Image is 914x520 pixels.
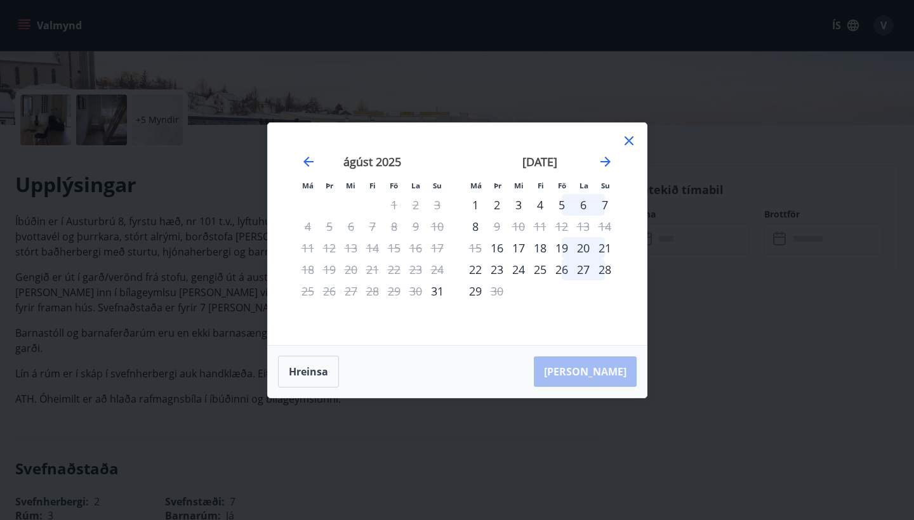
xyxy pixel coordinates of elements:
[405,259,427,280] td: Not available. laugardagur, 23. ágúst 2025
[573,194,594,216] div: 6
[514,181,524,190] small: Mi
[538,181,544,190] small: Fi
[508,216,529,237] td: Not available. miðvikudagur, 10. september 2025
[573,194,594,216] td: laugardagur, 6. september 2025
[319,280,340,302] td: Not available. þriðjudagur, 26. ágúst 2025
[319,259,340,280] td: Not available. þriðjudagur, 19. ágúst 2025
[580,181,588,190] small: La
[278,356,339,387] button: Hreinsa
[486,216,508,237] div: Aðeins útritun í boði
[486,194,508,216] td: þriðjudagur, 2. september 2025
[486,259,508,280] div: 23
[529,216,551,237] td: Not available. fimmtudagur, 11. september 2025
[465,194,486,216] div: 1
[411,181,420,190] small: La
[551,194,573,216] td: föstudagur, 5. september 2025
[319,216,340,237] td: Not available. þriðjudagur, 5. ágúst 2025
[427,194,448,216] td: Not available. sunnudagur, 3. ágúst 2025
[319,237,340,259] td: Not available. þriðjudagur, 12. ágúst 2025
[508,194,529,216] div: 3
[529,194,551,216] div: 4
[383,216,405,237] td: Not available. föstudagur, 8. ágúst 2025
[362,237,383,259] td: Not available. fimmtudagur, 14. ágúst 2025
[594,194,616,216] td: sunnudagur, 7. september 2025
[551,216,573,237] td: Not available. föstudagur, 12. september 2025
[340,237,362,259] td: Not available. miðvikudagur, 13. ágúst 2025
[297,259,319,280] td: Not available. mánudagur, 18. ágúst 2025
[465,280,486,302] td: mánudagur, 29. september 2025
[598,154,613,169] div: Move forward to switch to the next month.
[383,194,405,216] td: Not available. föstudagur, 1. ágúst 2025
[297,280,319,302] td: Not available. mánudagur, 25. ágúst 2025
[573,259,594,280] td: laugardagur, 27. september 2025
[369,181,376,190] small: Fi
[508,194,529,216] td: miðvikudagur, 3. september 2025
[594,237,616,259] div: 21
[383,280,405,302] td: Not available. föstudagur, 29. ágúst 2025
[433,181,442,190] small: Su
[573,259,594,280] div: 27
[302,181,314,190] small: Má
[508,259,529,280] div: 24
[558,181,566,190] small: Fö
[594,194,616,216] div: 7
[301,154,316,169] div: Move backward to switch to the previous month.
[551,237,573,259] div: 19
[427,280,448,302] div: Aðeins innritun í boði
[383,237,405,259] td: Not available. föstudagur, 15. ágúst 2025
[522,154,557,169] strong: [DATE]
[297,216,319,237] td: Not available. mánudagur, 4. ágúst 2025
[465,259,486,280] div: 22
[529,259,551,280] div: 25
[340,280,362,302] td: Not available. miðvikudagur, 27. ágúst 2025
[283,138,632,330] div: Calendar
[427,216,448,237] td: Not available. sunnudagur, 10. ágúst 2025
[594,237,616,259] td: sunnudagur, 21. september 2025
[362,280,383,302] td: Not available. fimmtudagur, 28. ágúst 2025
[529,259,551,280] td: fimmtudagur, 25. september 2025
[529,194,551,216] td: fimmtudagur, 4. september 2025
[551,194,573,216] div: 5
[508,259,529,280] td: miðvikudagur, 24. september 2025
[529,237,551,259] td: fimmtudagur, 18. september 2025
[346,181,355,190] small: Mi
[343,154,401,169] strong: ágúst 2025
[486,280,508,302] td: Not available. þriðjudagur, 30. september 2025
[594,259,616,280] td: sunnudagur, 28. september 2025
[594,216,616,237] td: Not available. sunnudagur, 14. september 2025
[465,259,486,280] td: mánudagur, 22. september 2025
[362,216,383,237] td: Not available. fimmtudagur, 7. ágúst 2025
[494,181,501,190] small: Þr
[405,216,427,237] td: Not available. laugardagur, 9. ágúst 2025
[508,237,529,259] div: 17
[486,280,508,302] div: Aðeins útritun í boði
[405,237,427,259] td: Not available. laugardagur, 16. ágúst 2025
[427,259,448,280] td: Not available. sunnudagur, 24. ágúst 2025
[573,216,594,237] td: Not available. laugardagur, 13. september 2025
[486,237,508,259] div: Aðeins innritun í boði
[486,216,508,237] td: Not available. þriðjudagur, 9. september 2025
[465,237,486,259] td: Not available. mánudagur, 15. september 2025
[465,216,486,237] div: 8
[340,216,362,237] td: Not available. miðvikudagur, 6. ágúst 2025
[326,181,333,190] small: Þr
[405,280,427,302] td: Not available. laugardagur, 30. ágúst 2025
[427,237,448,259] td: Not available. sunnudagur, 17. ágúst 2025
[362,259,383,280] td: Not available. fimmtudagur, 21. ágúst 2025
[601,181,610,190] small: Su
[486,237,508,259] td: þriðjudagur, 16. september 2025
[486,194,508,216] div: 2
[551,259,573,280] div: 26
[508,237,529,259] td: miðvikudagur, 17. september 2025
[405,194,427,216] td: Not available. laugardagur, 2. ágúst 2025
[551,237,573,259] td: föstudagur, 19. september 2025
[383,259,405,280] td: Not available. föstudagur, 22. ágúst 2025
[529,237,551,259] div: 18
[551,259,573,280] td: föstudagur, 26. september 2025
[465,194,486,216] td: mánudagur, 1. september 2025
[390,181,398,190] small: Fö
[573,237,594,259] div: 20
[486,259,508,280] td: þriðjudagur, 23. september 2025
[340,259,362,280] td: Not available. miðvikudagur, 20. ágúst 2025
[297,237,319,259] td: Not available. mánudagur, 11. ágúst 2025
